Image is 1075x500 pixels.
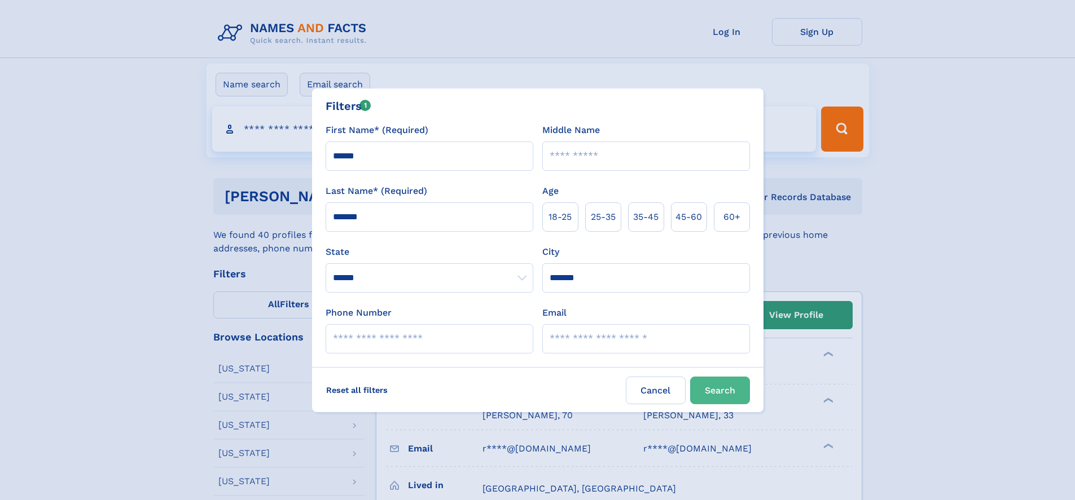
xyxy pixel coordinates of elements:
[633,210,659,224] span: 35‑45
[326,98,371,114] div: Filters
[675,210,702,224] span: 45‑60
[690,377,750,404] button: Search
[591,210,616,224] span: 25‑35
[542,245,559,259] label: City
[549,210,572,224] span: 18‑25
[326,245,533,259] label: State
[626,377,686,404] label: Cancel
[319,377,395,404] label: Reset all filters
[542,123,600,137] label: Middle Name
[326,306,392,320] label: Phone Number
[542,306,567,320] label: Email
[542,184,559,198] label: Age
[723,210,740,224] span: 60+
[326,123,428,137] label: First Name* (Required)
[326,184,427,198] label: Last Name* (Required)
